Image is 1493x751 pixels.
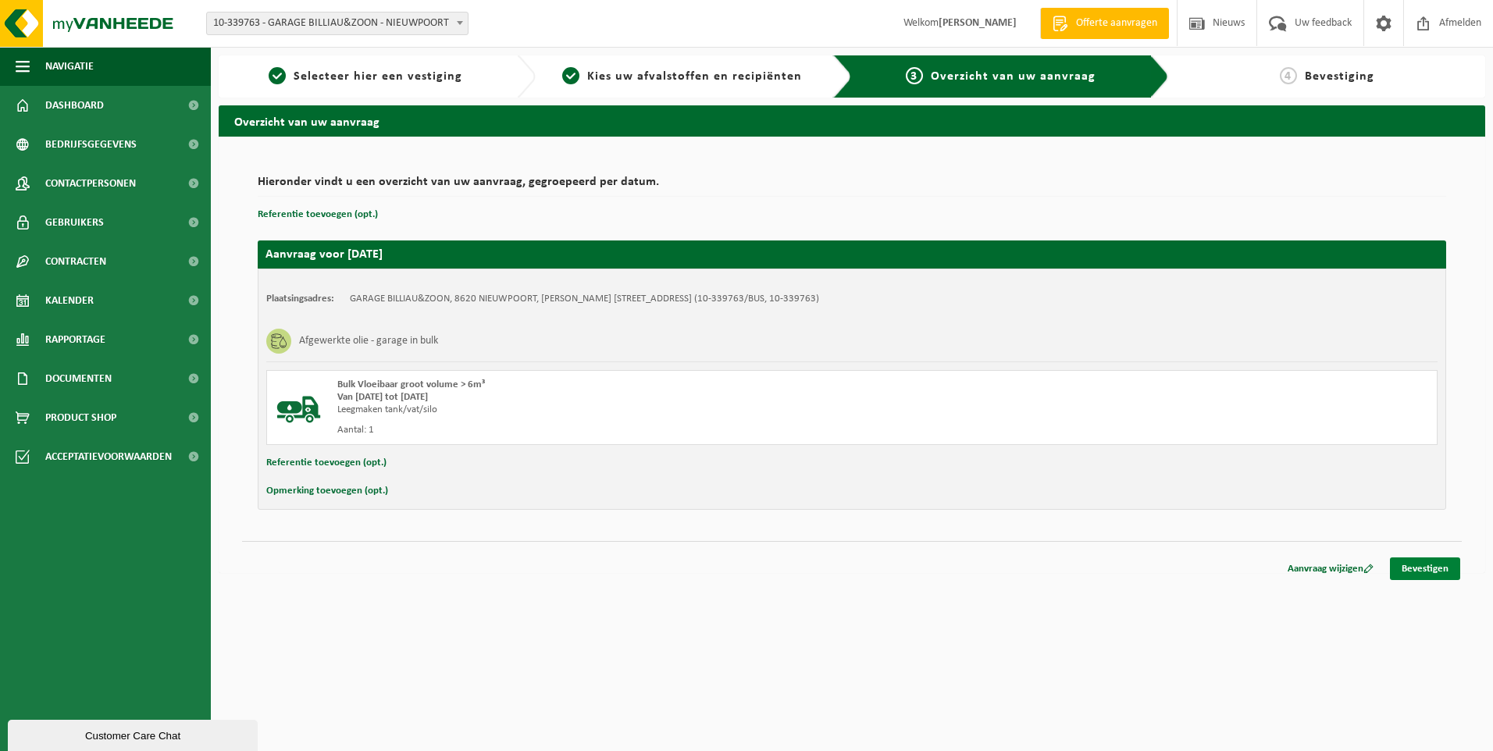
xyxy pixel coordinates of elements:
button: Referentie toevoegen (opt.) [266,453,387,473]
strong: Aanvraag voor [DATE] [265,248,383,261]
a: 2Kies uw afvalstoffen en recipiënten [543,67,821,86]
span: Overzicht van uw aanvraag [931,70,1096,83]
span: Bevestiging [1305,70,1374,83]
span: Rapportage [45,320,105,359]
strong: Van [DATE] tot [DATE] [337,392,428,402]
span: 10-339763 - GARAGE BILLIAU&ZOON - NIEUWPOORT [206,12,469,35]
div: Leegmaken tank/vat/silo [337,404,914,416]
span: Product Shop [45,398,116,437]
h2: Overzicht van uw aanvraag [219,105,1485,136]
div: Aantal: 1 [337,424,914,436]
a: 1Selecteer hier een vestiging [226,67,504,86]
span: Dashboard [45,86,104,125]
span: Gebruikers [45,203,104,242]
span: 10-339763 - GARAGE BILLIAU&ZOON - NIEUWPOORT [207,12,468,34]
span: Offerte aanvragen [1072,16,1161,31]
h2: Hieronder vindt u een overzicht van uw aanvraag, gegroepeerd per datum. [258,176,1446,197]
img: BL-LQ-LV.png [275,379,322,425]
span: Kies uw afvalstoffen en recipiënten [587,70,802,83]
span: Selecteer hier een vestiging [294,70,462,83]
span: 4 [1280,67,1297,84]
h3: Afgewerkte olie - garage in bulk [299,329,438,354]
span: Contactpersonen [45,164,136,203]
button: Opmerking toevoegen (opt.) [266,481,388,501]
a: Offerte aanvragen [1040,8,1169,39]
a: Aanvraag wijzigen [1276,557,1385,580]
span: Navigatie [45,47,94,86]
span: Bedrijfsgegevens [45,125,137,164]
iframe: chat widget [8,717,261,751]
a: Bevestigen [1390,557,1460,580]
span: 3 [906,67,923,84]
span: Kalender [45,281,94,320]
strong: [PERSON_NAME] [939,17,1017,29]
span: Contracten [45,242,106,281]
span: Acceptatievoorwaarden [45,437,172,476]
span: 2 [562,67,579,84]
span: 1 [269,67,286,84]
button: Referentie toevoegen (opt.) [258,205,378,225]
td: GARAGE BILLIAU&ZOON, 8620 NIEUWPOORT, [PERSON_NAME] [STREET_ADDRESS] (10-339763/BUS, 10-339763) [350,293,819,305]
strong: Plaatsingsadres: [266,294,334,304]
span: Documenten [45,359,112,398]
span: Bulk Vloeibaar groot volume > 6m³ [337,379,485,390]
